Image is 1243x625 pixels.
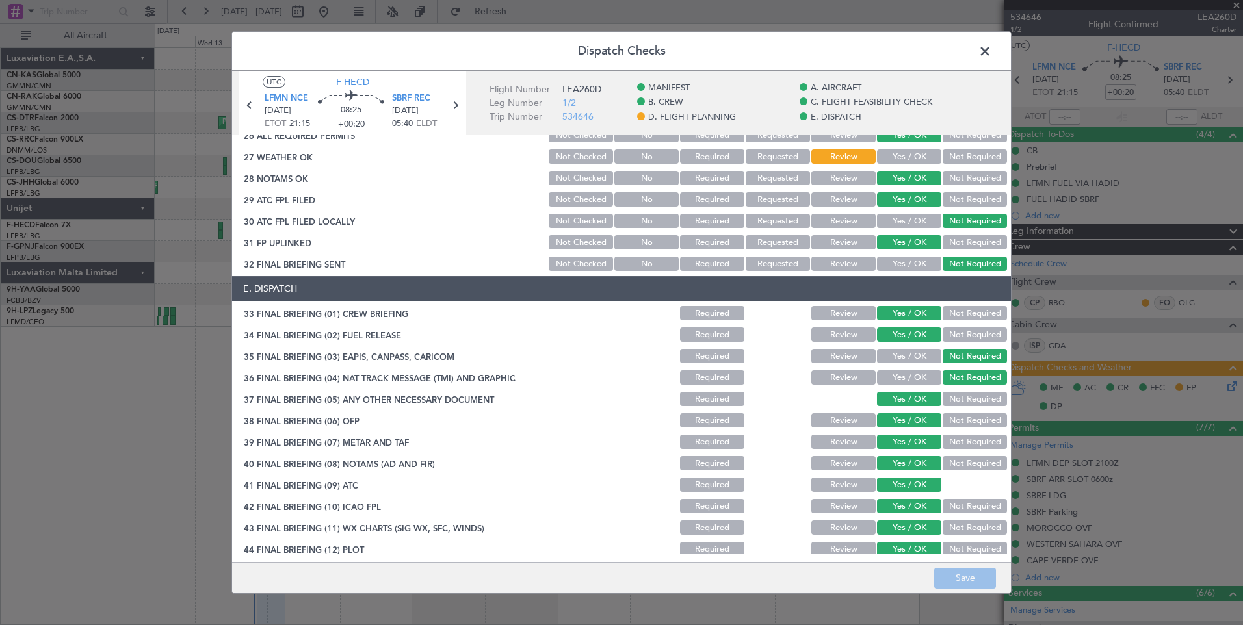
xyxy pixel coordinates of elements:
button: Not Required [943,306,1007,320]
button: Not Required [943,413,1007,427]
button: Not Required [943,128,1007,142]
button: Not Required [943,392,1007,406]
button: Not Required [943,171,1007,185]
button: Not Required [943,327,1007,342]
button: Not Required [943,435,1007,449]
button: Not Required [943,235,1007,249]
button: Not Required [943,257,1007,271]
button: Not Required [943,349,1007,363]
button: Not Required [943,456,1007,470]
button: Not Required [943,370,1007,385]
button: Not Required [943,542,1007,556]
button: Not Required [943,520,1007,535]
button: Not Required [943,149,1007,164]
button: Not Required [943,192,1007,207]
header: Dispatch Checks [232,32,1011,71]
button: Not Required [943,499,1007,513]
button: Not Required [943,214,1007,228]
